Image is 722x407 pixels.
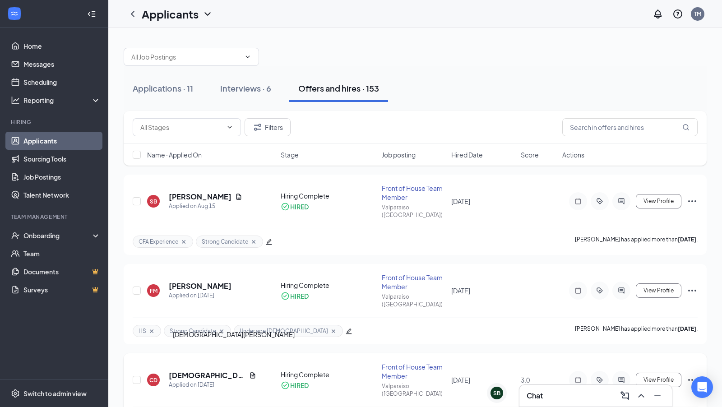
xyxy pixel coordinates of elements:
[169,380,256,389] div: Applied on [DATE]
[23,186,101,204] a: Talent Network
[594,287,605,294] svg: ActiveTag
[11,231,20,240] svg: UserCheck
[139,238,178,245] span: CFA Experience
[636,194,681,208] button: View Profile
[148,328,155,335] svg: Cross
[11,118,99,126] div: Hiring
[281,381,290,390] svg: CheckmarkCircle
[23,96,101,105] div: Reporting
[281,150,299,159] span: Stage
[618,388,632,403] button: ComposeMessage
[180,238,187,245] svg: Cross
[202,9,213,19] svg: ChevronDown
[382,203,446,219] div: Valparaiso ([GEOGRAPHIC_DATA])
[150,287,157,295] div: FM
[252,122,263,133] svg: Filter
[23,150,101,168] a: Sourcing Tools
[127,9,138,19] svg: ChevronLeft
[131,52,241,62] input: All Job Postings
[245,118,291,136] button: Filter Filters
[169,281,231,291] h5: [PERSON_NAME]
[652,390,663,401] svg: Minimize
[281,281,377,290] div: Hiring Complete
[140,122,222,132] input: All Stages
[133,83,193,94] div: Applications · 11
[573,376,583,384] svg: Note
[382,293,446,308] div: Valparaiso ([GEOGRAPHIC_DATA])
[636,390,647,401] svg: ChevronUp
[382,150,416,159] span: Job posting
[521,376,530,384] span: 3.0
[616,198,627,205] svg: ActiveChat
[573,287,583,294] svg: Note
[23,37,101,55] a: Home
[643,198,674,204] span: View Profile
[266,239,272,245] span: edit
[23,55,101,73] a: Messages
[250,238,257,245] svg: Cross
[382,184,446,202] div: Front of House Team Member
[678,325,696,332] b: [DATE]
[290,381,309,390] div: HIRED
[249,372,256,379] svg: Document
[636,373,681,387] button: View Profile
[573,198,583,205] svg: Note
[451,376,470,384] span: [DATE]
[694,10,701,18] div: TM
[87,9,96,18] svg: Collapse
[616,376,627,384] svg: ActiveChat
[226,124,233,131] svg: ChevronDown
[672,9,683,19] svg: QuestionInfo
[202,238,248,245] span: Strong Candidate
[11,389,20,398] svg: Settings
[575,325,698,337] p: [PERSON_NAME] has applied more than .
[142,6,199,22] h1: Applicants
[220,83,271,94] div: Interviews · 6
[653,9,663,19] svg: Notifications
[562,118,698,136] input: Search in offers and hires
[678,236,696,243] b: [DATE]
[330,328,337,335] svg: Cross
[562,150,584,159] span: Actions
[23,245,101,263] a: Team
[23,168,101,186] a: Job Postings
[527,391,543,401] h3: Chat
[23,389,87,398] div: Switch to admin view
[382,382,446,398] div: Valparaiso ([GEOGRAPHIC_DATA])
[23,281,101,299] a: SurveysCrown
[150,198,157,205] div: SB
[169,291,231,300] div: Applied on [DATE]
[290,202,309,211] div: HIRED
[594,376,605,384] svg: ActiveTag
[643,377,674,383] span: View Profile
[10,9,19,18] svg: WorkstreamLogo
[244,53,251,60] svg: ChevronDown
[575,236,698,248] p: [PERSON_NAME] has applied more than .
[493,389,500,397] div: SB
[23,263,101,281] a: DocumentsCrown
[650,388,665,403] button: Minimize
[11,96,20,105] svg: Analysis
[169,370,245,380] h5: [DEMOGRAPHIC_DATA][PERSON_NAME]
[11,213,99,221] div: Team Management
[620,390,630,401] svg: ComposeMessage
[687,196,698,207] svg: Ellipses
[218,328,225,335] svg: Cross
[281,202,290,211] svg: CheckmarkCircle
[451,197,470,205] span: [DATE]
[281,370,377,379] div: Hiring Complete
[636,283,681,298] button: View Profile
[346,328,352,334] span: edit
[634,388,648,403] button: ChevronUp
[281,191,377,200] div: Hiring Complete
[290,291,309,301] div: HIRED
[169,202,242,211] div: Applied on Aug 15
[382,362,446,380] div: Front of House Team Member
[521,150,539,159] span: Score
[382,273,446,291] div: Front of House Team Member
[298,83,379,94] div: Offers and hires · 153
[23,132,101,150] a: Applicants
[687,285,698,296] svg: Ellipses
[643,287,674,294] span: View Profile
